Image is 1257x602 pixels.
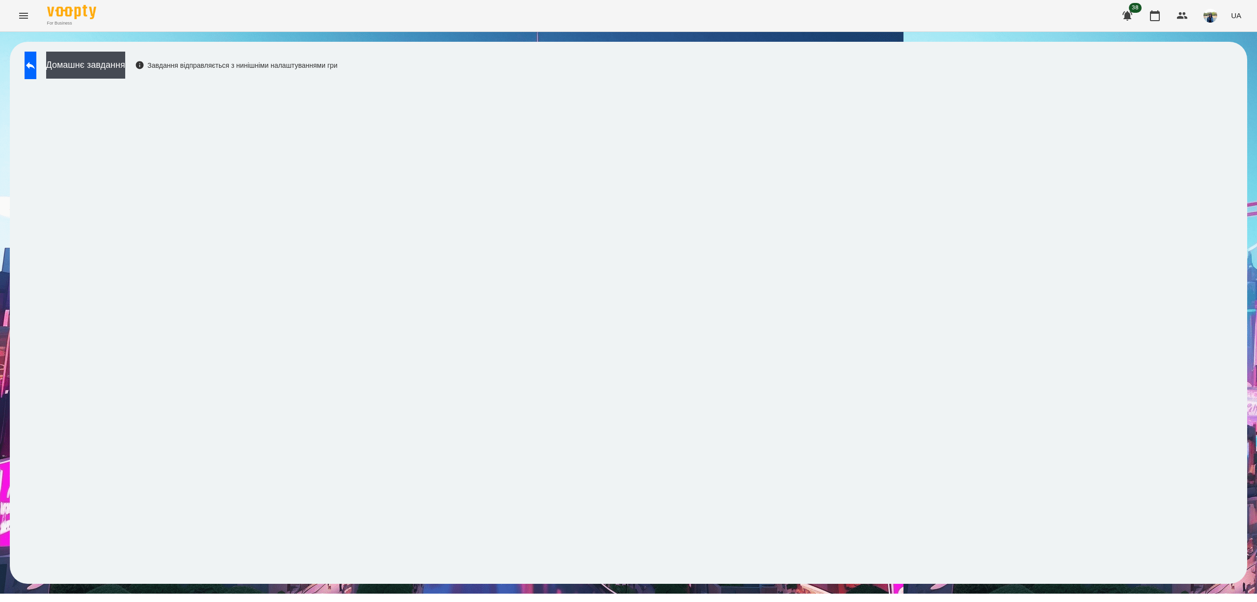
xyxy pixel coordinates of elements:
[47,5,96,19] img: Voopty Logo
[1203,9,1217,23] img: 79bf113477beb734b35379532aeced2e.jpg
[135,60,338,70] div: Завдання відправляється з нинішніми налаштуваннями гри
[1231,10,1241,21] span: UA
[1129,3,1142,13] span: 38
[12,4,35,28] button: Menu
[46,52,125,79] button: Домашнє завдання
[1227,6,1245,25] button: UA
[47,20,96,27] span: For Business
